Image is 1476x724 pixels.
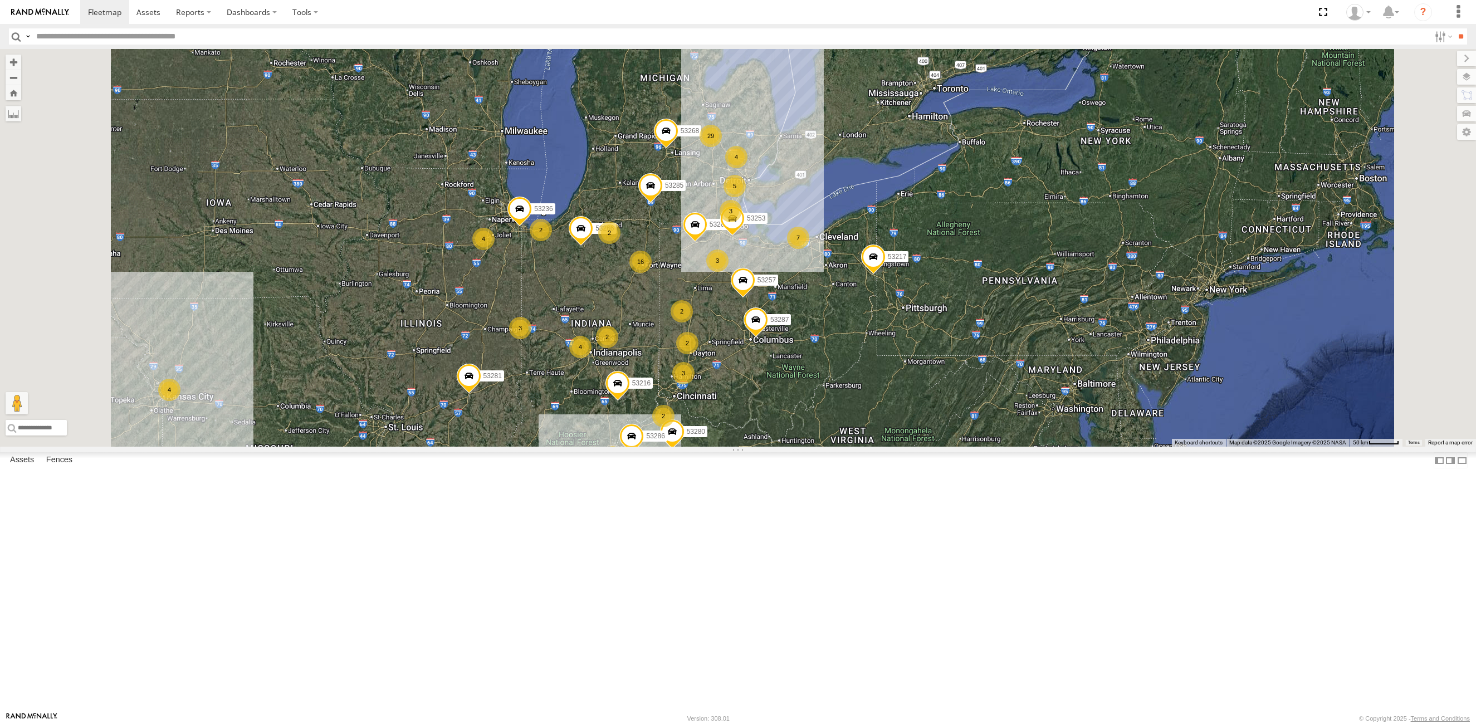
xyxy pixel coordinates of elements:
span: 53217 [888,253,906,261]
label: Dock Summary Table to the Left [1434,452,1445,468]
div: Miky Transport [1342,4,1375,21]
label: Assets [4,453,40,468]
a: Terms and Conditions [1411,715,1470,722]
div: 3 [672,362,695,384]
div: 2 [530,219,552,241]
div: 3 [720,200,742,222]
span: 53268 [681,127,699,135]
span: 53257 [757,276,776,284]
div: 7 [787,227,809,249]
button: Map Scale: 50 km per 51 pixels [1350,439,1402,447]
span: 53281 [483,372,502,380]
a: Visit our Website [6,713,57,724]
div: 16 [629,251,652,273]
button: Zoom out [6,70,21,85]
div: 4 [569,336,592,358]
i: ? [1414,3,1432,21]
div: 2 [652,405,675,427]
button: Drag Pegman onto the map to open Street View [6,392,28,414]
span: 50 km [1353,439,1369,446]
label: Hide Summary Table [1457,452,1468,468]
div: 29 [700,125,722,147]
button: Zoom Home [6,85,21,100]
span: 53287 [770,316,789,324]
div: 5 [724,175,746,197]
div: 2 [596,326,618,348]
button: Zoom in [6,55,21,70]
label: Search Filter Options [1430,28,1454,45]
div: 2 [598,222,620,244]
span: 53216 [632,379,651,387]
label: Map Settings [1457,124,1476,140]
a: Terms (opens in new tab) [1408,441,1420,445]
div: 4 [472,228,495,250]
span: 53286 [646,432,664,440]
div: 2 [671,300,693,322]
img: rand-logo.svg [11,8,69,16]
label: Dock Summary Table to the Right [1445,452,1456,468]
span: 53262 [710,221,728,228]
label: Fences [41,453,78,468]
span: 53266 [595,224,614,232]
div: Version: 308.01 [687,715,730,722]
span: 53280 [687,428,705,436]
div: 7 [602,446,624,468]
div: © Copyright 2025 - [1359,715,1470,722]
span: 53285 [665,182,683,189]
div: 4 [725,146,747,168]
label: Search Query [23,28,32,45]
button: Keyboard shortcuts [1175,439,1223,447]
a: Report a map error [1428,439,1473,446]
span: 53236 [534,205,553,213]
span: Map data ©2025 Google Imagery ©2025 NASA [1229,439,1346,446]
label: Measure [6,106,21,121]
div: 2 [676,332,698,354]
div: 3 [509,317,531,339]
span: 53253 [747,214,765,222]
div: 3 [706,250,729,272]
div: 4 [158,379,180,401]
